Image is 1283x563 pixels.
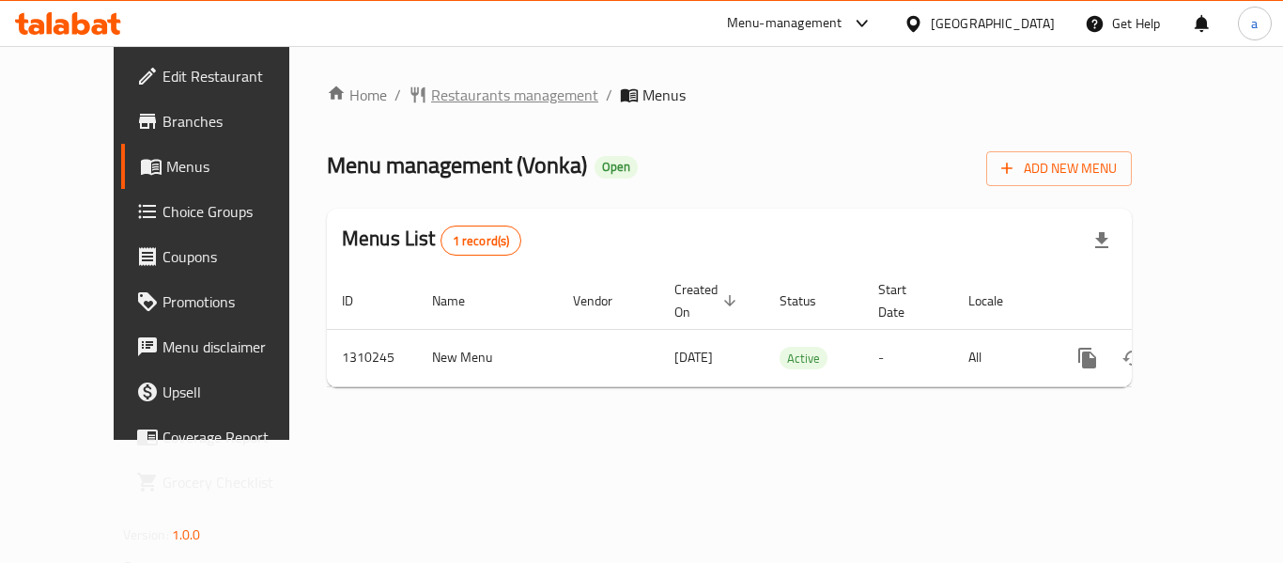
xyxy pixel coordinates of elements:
[727,12,842,35] div: Menu-management
[342,225,521,256] h2: Menus List
[986,151,1132,186] button: Add New Menu
[780,348,827,369] span: Active
[123,523,169,547] span: Version:
[162,110,313,133] span: Branches
[432,289,489,312] span: Name
[595,159,638,175] span: Open
[121,460,328,505] a: Grocery Checklist
[162,381,313,403] span: Upsell
[121,279,328,324] a: Promotions
[878,278,931,323] span: Start Date
[162,336,313,358] span: Menu disclaimer
[1251,13,1258,34] span: a
[162,200,313,223] span: Choice Groups
[121,324,328,369] a: Menu disclaimer
[1079,218,1124,263] div: Export file
[121,99,328,144] a: Branches
[121,414,328,460] a: Coverage Report
[121,369,328,414] a: Upsell
[1065,336,1110,381] button: more
[642,84,686,106] span: Menus
[863,329,953,386] td: -
[417,329,558,386] td: New Menu
[162,426,313,448] span: Coverage Report
[121,144,328,189] a: Menus
[162,290,313,313] span: Promotions
[121,189,328,234] a: Choice Groups
[162,65,313,87] span: Edit Restaurant
[1050,273,1260,330] th: Actions
[327,84,1132,106] nav: breadcrumb
[172,523,201,547] span: 1.0.0
[1001,157,1117,180] span: Add New Menu
[573,289,637,312] span: Vendor
[606,84,612,106] li: /
[121,234,328,279] a: Coupons
[1110,336,1155,381] button: Change Status
[327,144,587,186] span: Menu management ( Vonka )
[953,329,1050,386] td: All
[431,84,598,106] span: Restaurants management
[595,156,638,179] div: Open
[327,329,417,386] td: 1310245
[162,245,313,268] span: Coupons
[327,273,1260,387] table: enhanced table
[162,471,313,493] span: Grocery Checklist
[342,289,378,312] span: ID
[674,278,742,323] span: Created On
[968,289,1028,312] span: Locale
[409,84,598,106] a: Restaurants management
[327,84,387,106] a: Home
[674,345,713,369] span: [DATE]
[121,54,328,99] a: Edit Restaurant
[441,232,521,250] span: 1 record(s)
[166,155,313,178] span: Menus
[441,226,522,256] div: Total records count
[394,84,401,106] li: /
[931,13,1055,34] div: [GEOGRAPHIC_DATA]
[780,289,841,312] span: Status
